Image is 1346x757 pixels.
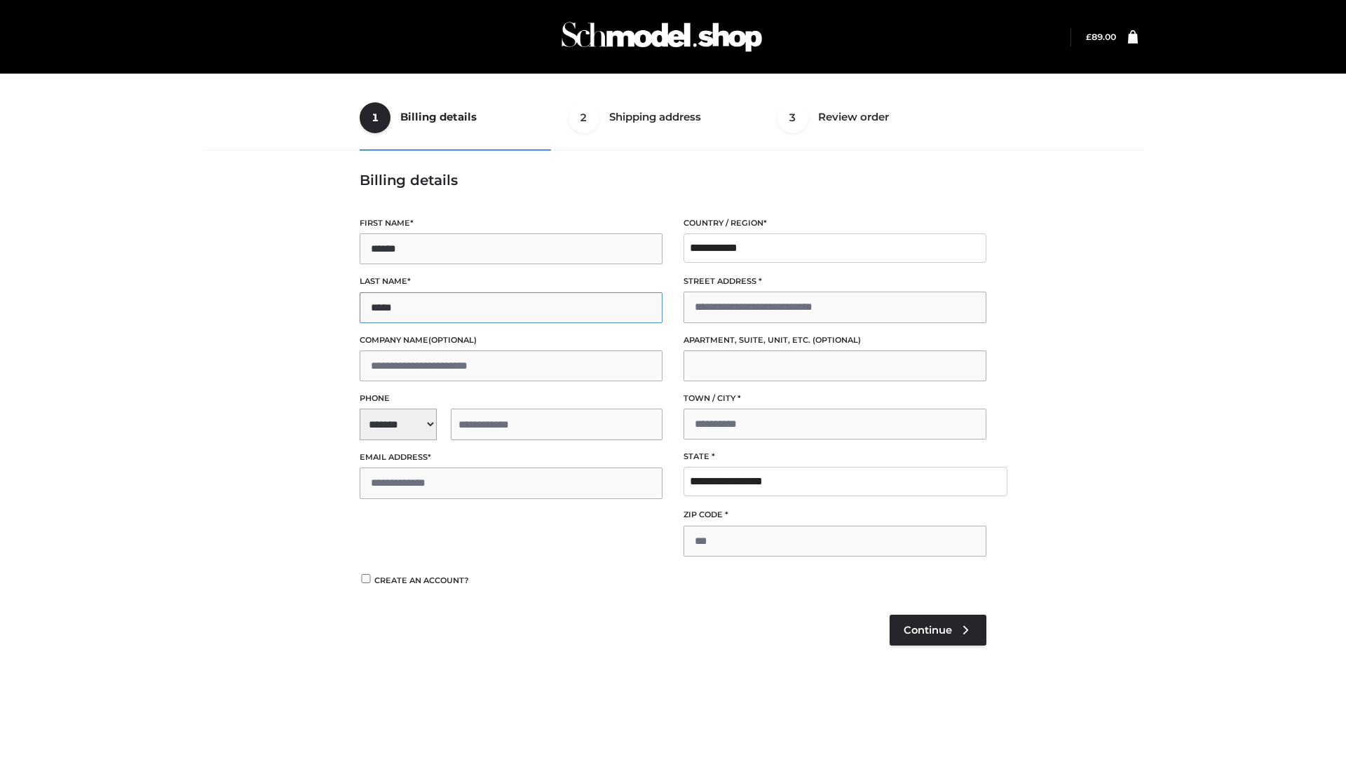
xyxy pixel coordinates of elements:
span: Continue [904,624,952,636]
label: Phone [360,392,662,405]
label: Town / City [684,392,986,405]
span: (optional) [428,335,477,345]
span: £ [1086,32,1092,42]
label: Apartment, suite, unit, etc. [684,334,986,347]
a: £89.00 [1086,32,1116,42]
a: Continue [890,615,986,646]
h3: Billing details [360,172,986,189]
label: Email address [360,451,662,464]
span: Create an account? [374,575,469,585]
label: Company name [360,334,662,347]
bdi: 89.00 [1086,32,1116,42]
label: ZIP Code [684,508,986,521]
img: Schmodel Admin 964 [557,9,767,64]
label: Last name [360,275,662,288]
input: Create an account? [360,574,372,583]
label: First name [360,217,662,230]
label: Street address [684,275,986,288]
label: Country / Region [684,217,986,230]
label: State [684,450,986,463]
span: (optional) [813,335,861,345]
